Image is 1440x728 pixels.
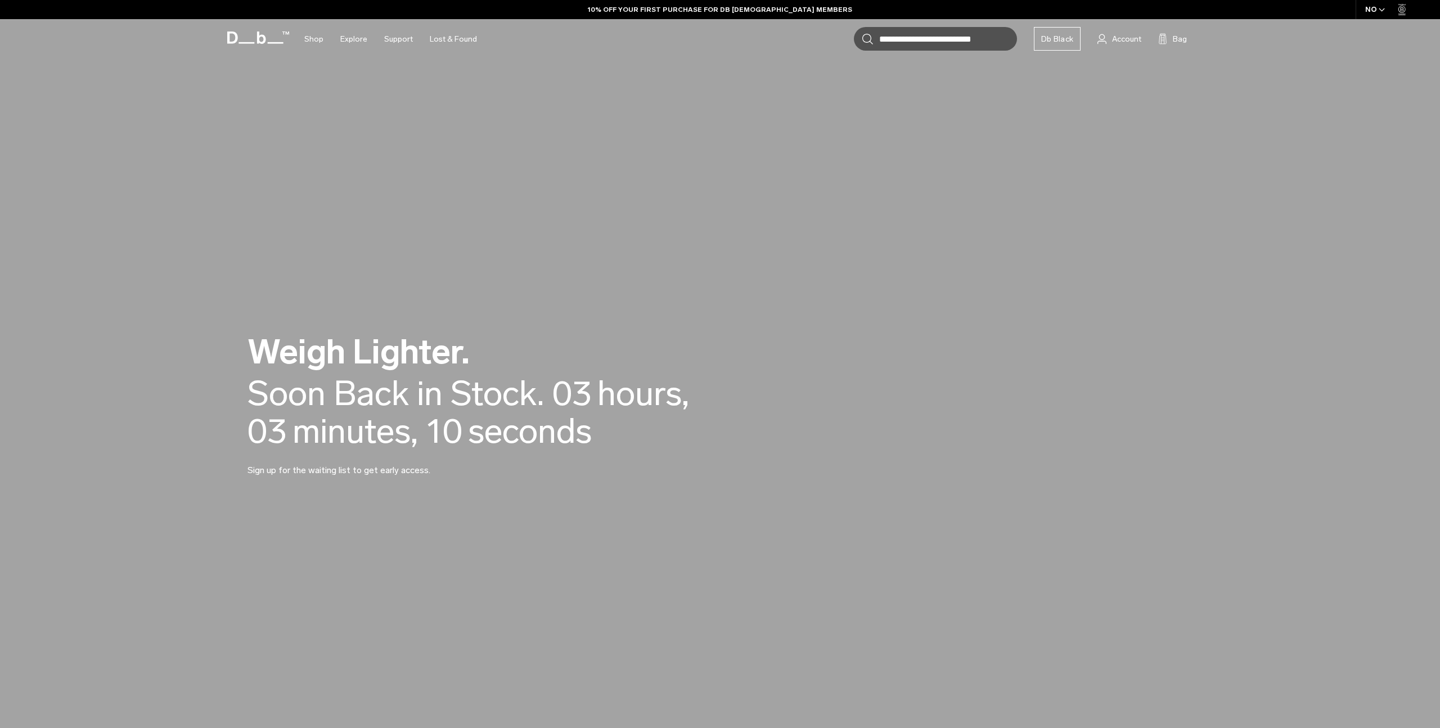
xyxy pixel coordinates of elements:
span: Account [1112,33,1141,45]
a: Shop [304,19,323,59]
span: 03 [247,412,287,450]
span: hours, [597,375,689,412]
a: Support [384,19,413,59]
a: 10% OFF YOUR FIRST PURCHASE FOR DB [DEMOGRAPHIC_DATA] MEMBERS [588,5,852,15]
span: , [411,411,418,452]
div: Soon Back in Stock. [247,375,544,412]
span: Bag [1173,33,1187,45]
span: 10 [426,412,462,450]
p: Sign up for the waiting list to get early access. [247,450,517,477]
a: Account [1097,32,1141,46]
a: Db Black [1034,27,1081,51]
span: 03 [552,375,592,412]
span: seconds [468,412,592,450]
a: Lost & Found [430,19,477,59]
nav: Main Navigation [296,19,485,59]
h2: Weigh Lighter. [247,335,754,369]
a: Explore [340,19,367,59]
span: minutes [292,412,418,450]
button: Bag [1158,32,1187,46]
